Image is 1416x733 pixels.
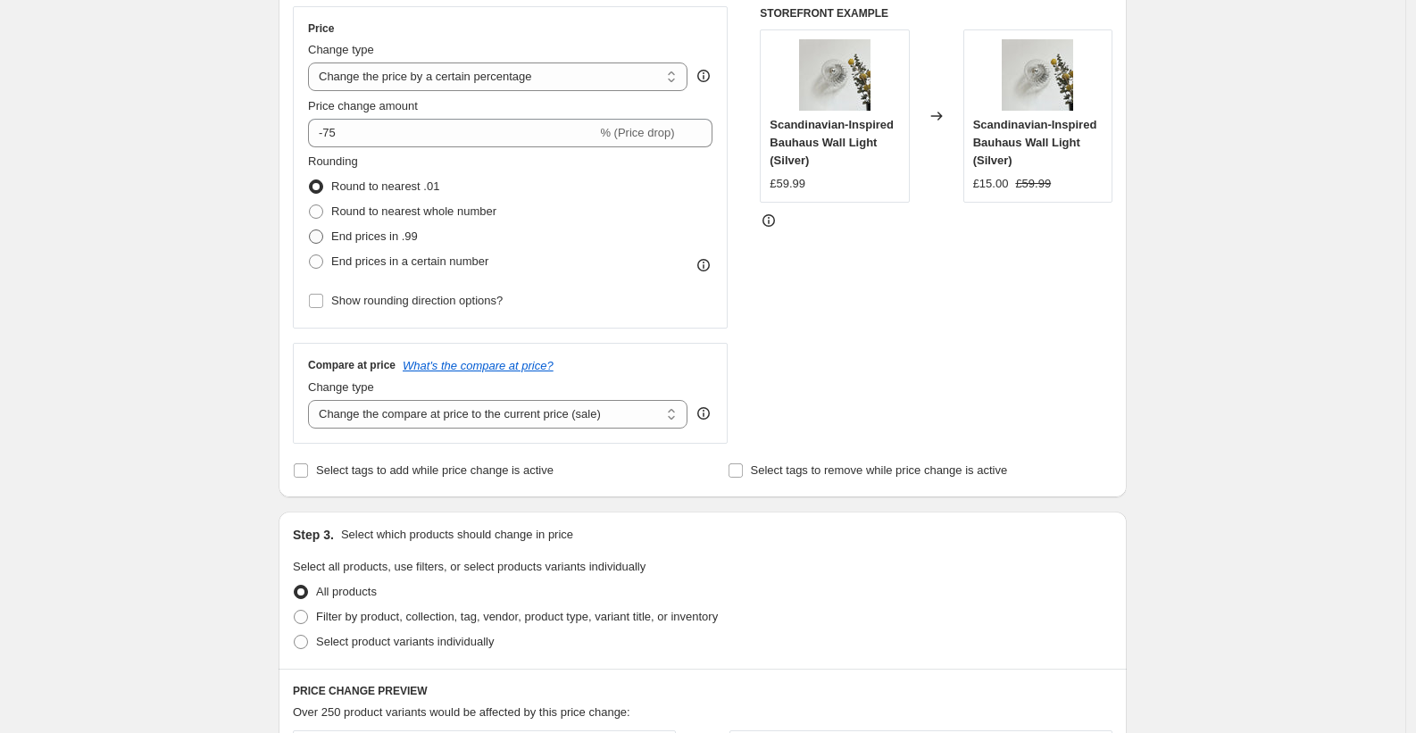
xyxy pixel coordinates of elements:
span: Scandinavian-Inspired Bauhaus Wall Light (Silver) [973,118,1097,167]
span: Scandinavian-Inspired Bauhaus Wall Light (Silver) [770,118,894,167]
div: £15.00 [973,175,1009,193]
span: Select all products, use filters, or select products variants individually [293,560,646,573]
div: help [695,404,712,422]
p: Select which products should change in price [341,526,573,544]
h3: Compare at price [308,358,396,372]
img: Sfdf25bdba3c04c409f72f0a36b69d68eC_80x.webp [1002,39,1073,111]
div: £59.99 [770,175,805,193]
span: Show rounding direction options? [331,294,503,307]
div: help [695,67,712,85]
span: Round to nearest whole number [331,204,496,218]
span: % (Price drop) [600,126,674,139]
span: Filter by product, collection, tag, vendor, product type, variant title, or inventory [316,610,718,623]
span: Change type [308,43,374,56]
img: Sfdf25bdba3c04c409f72f0a36b69d68eC_80x.webp [799,39,870,111]
h3: Price [308,21,334,36]
input: -15 [308,119,596,147]
strike: £59.99 [1015,175,1051,193]
h2: Step 3. [293,526,334,544]
span: Round to nearest .01 [331,179,439,193]
span: End prices in a certain number [331,254,488,268]
button: What's the compare at price? [403,359,554,372]
span: Over 250 product variants would be affected by this price change: [293,705,630,719]
h6: PRICE CHANGE PREVIEW [293,684,1112,698]
span: End prices in .99 [331,229,418,243]
span: Select tags to add while price change is active [316,463,554,477]
span: Price change amount [308,99,418,112]
span: Rounding [308,154,358,168]
span: All products [316,585,377,598]
span: Select product variants individually [316,635,494,648]
span: Select tags to remove while price change is active [751,463,1008,477]
h6: STOREFRONT EXAMPLE [760,6,1112,21]
span: Change type [308,380,374,394]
